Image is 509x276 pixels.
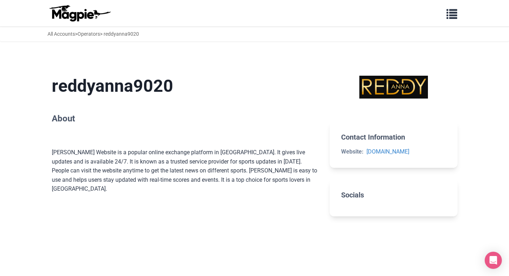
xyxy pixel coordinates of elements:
div: [PERSON_NAME] Website is a popular online exchange platform in [GEOGRAPHIC_DATA]. It gives live u... [52,130,319,212]
a: [DOMAIN_NAME] [366,148,409,155]
h1: reddyanna9020 [52,76,319,96]
div: > > reddyanna9020 [48,30,139,38]
h2: About [52,114,319,124]
a: Operators [78,31,100,37]
h2: Socials [341,191,446,199]
a: All Accounts [48,31,75,37]
img: logo-ab69f6fb50320c5b225c76a69d11143b.png [48,5,112,22]
div: Open Intercom Messenger [485,252,502,269]
strong: Website: [341,148,364,155]
img: reddyanna9020 logo [359,76,428,99]
h2: Contact Information [341,133,446,141]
